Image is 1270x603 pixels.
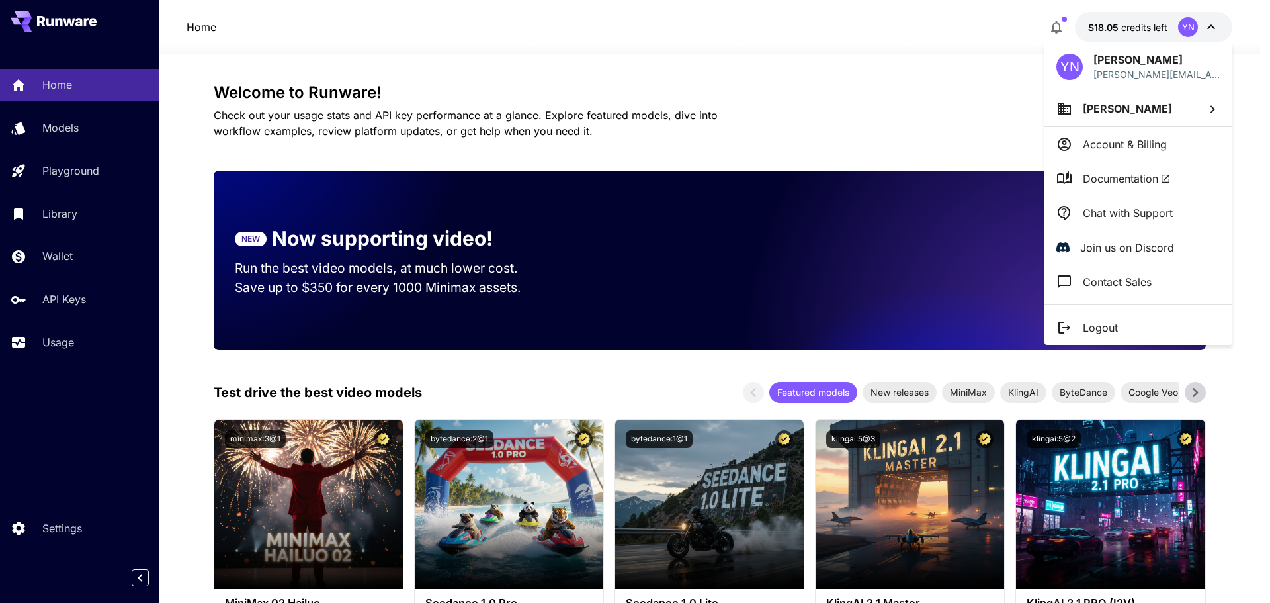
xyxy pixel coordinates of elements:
[1093,52,1220,68] p: [PERSON_NAME]
[1044,91,1232,126] button: [PERSON_NAME]
[1083,102,1172,115] span: [PERSON_NAME]
[1083,136,1167,152] p: Account & Billing
[1080,240,1174,255] p: Join us on Discord
[1083,205,1173,221] p: Chat with Support
[1083,171,1171,187] span: Documentation
[1093,68,1220,81] div: yashwant.nimbark@gmail.com
[1083,320,1118,336] p: Logout
[1083,274,1152,290] p: Contact Sales
[1056,54,1083,80] div: YN
[1093,68,1220,81] p: [PERSON_NAME][EMAIL_ADDRESS][DOMAIN_NAME]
